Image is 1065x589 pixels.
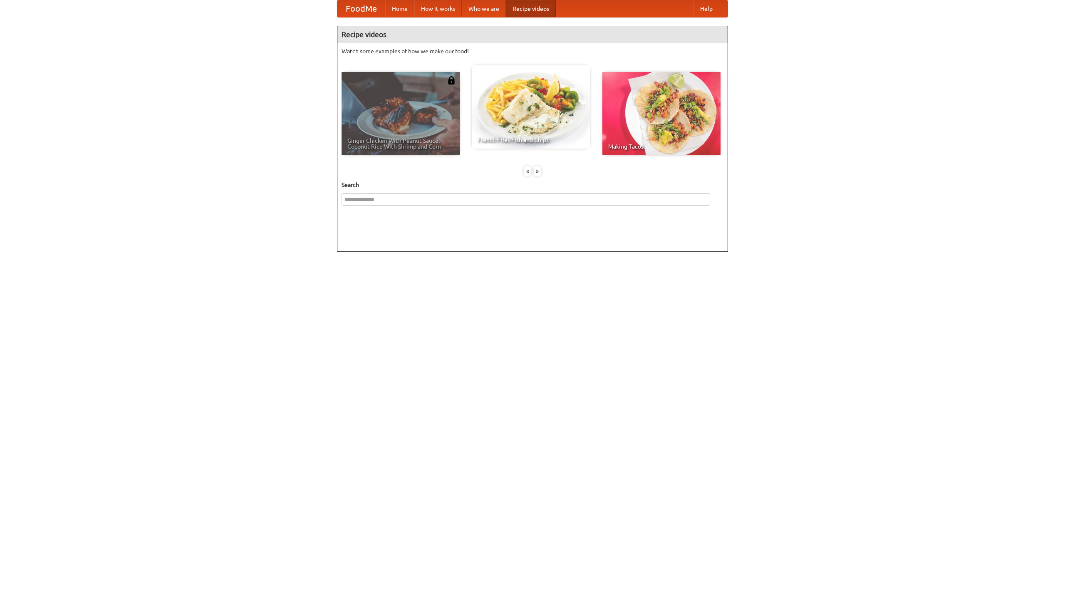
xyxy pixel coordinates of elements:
h4: Recipe videos [337,26,728,43]
span: Making Tacos [608,144,715,149]
p: Watch some examples of how we make our food! [342,47,723,55]
a: Help [693,0,719,17]
span: French Fries Fish and Chips [478,137,584,143]
div: « [524,166,531,176]
div: » [534,166,541,176]
h5: Search [342,181,723,189]
a: Making Tacos [602,72,721,155]
a: How it works [414,0,462,17]
a: French Fries Fish and Chips [472,65,590,149]
a: Recipe videos [506,0,556,17]
a: Home [385,0,414,17]
a: FoodMe [337,0,385,17]
a: Who we are [462,0,506,17]
img: 483408.png [447,76,456,84]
